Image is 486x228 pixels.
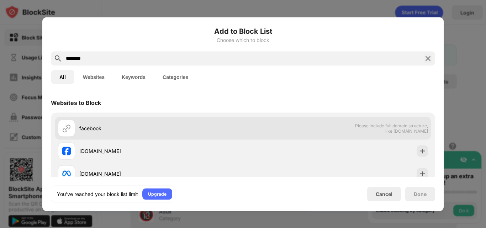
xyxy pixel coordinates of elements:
img: favicons [62,169,71,178]
div: You’ve reached your block list limit [57,190,138,197]
img: search-close [424,54,432,63]
h6: Add to Block List [51,26,435,36]
div: [DOMAIN_NAME] [79,170,243,177]
div: Cancel [376,191,392,197]
button: Websites [74,70,113,84]
button: All [51,70,74,84]
img: url.svg [62,124,71,132]
div: Done [414,191,427,197]
img: search.svg [54,54,62,63]
span: Please include full domain structure, like [DOMAIN_NAME] [355,123,428,133]
button: Keywords [113,70,154,84]
div: [DOMAIN_NAME] [79,147,243,155]
div: facebook [79,124,243,132]
img: favicons [62,147,71,155]
div: Upgrade [148,190,167,197]
button: Categories [154,70,197,84]
div: Websites to Block [51,99,101,106]
div: Choose which to block [51,37,435,43]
